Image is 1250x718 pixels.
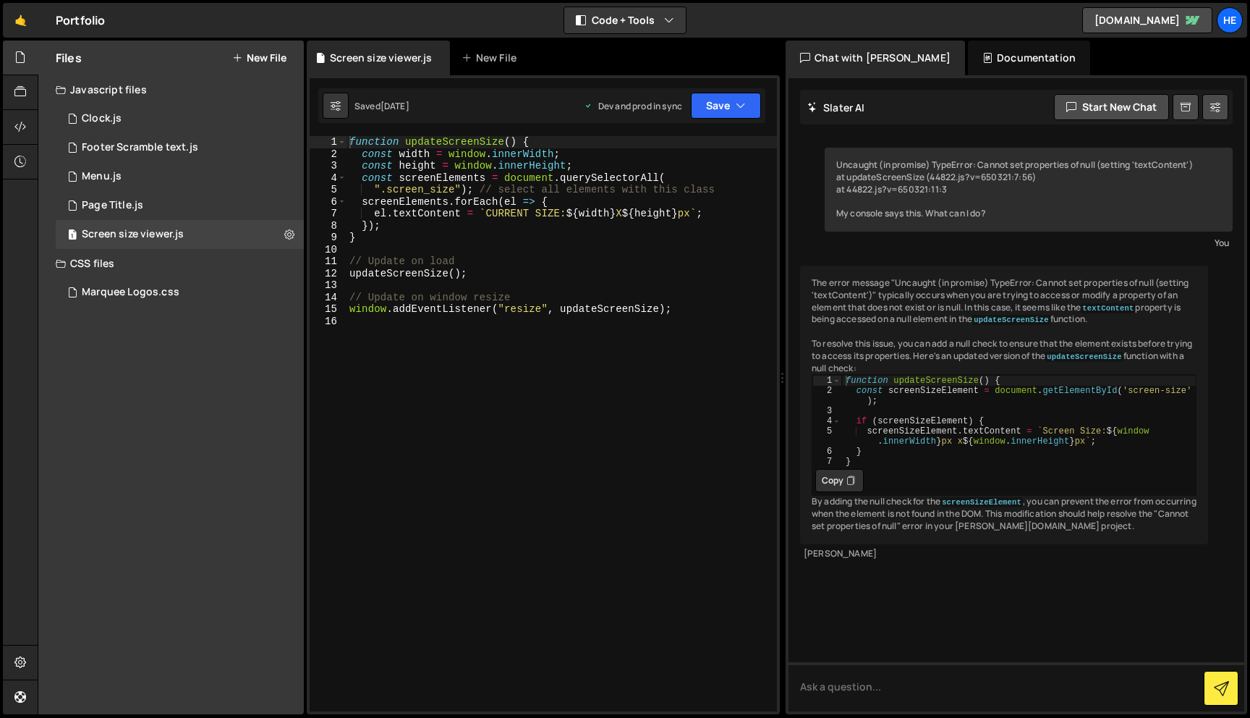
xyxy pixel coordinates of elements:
div: 16487/44822.js [56,220,304,249]
span: 1 [68,230,77,242]
div: 16487/44817.js [56,133,304,162]
div: Marquee Logos.css [82,286,179,299]
div: Clock.js [82,112,122,125]
div: Page Title.js [82,199,143,212]
div: 16487/44685.js [56,191,304,220]
div: 8 [310,220,346,232]
a: [DOMAIN_NAME] [1082,7,1212,33]
div: Chat with [PERSON_NAME] [786,41,965,75]
div: 6 [310,196,346,208]
div: 12 [310,268,346,280]
code: updateScreenSize [972,315,1050,325]
button: Code + Tools [564,7,686,33]
button: Save [691,93,761,119]
div: Dev and prod in sync [584,100,682,112]
div: 7 [310,208,346,220]
div: 2 [310,148,346,161]
div: Javascript files [38,75,304,104]
div: Saved [354,100,409,112]
div: 16 [310,316,346,328]
code: updateScreenSize [1045,352,1123,362]
h2: Slater AI [807,101,865,114]
div: 14 [310,292,346,304]
div: 5 [813,426,841,447]
div: 4 [310,172,346,185]
div: Portfolio [56,12,105,29]
button: New File [232,52,286,64]
div: 7 [813,457,841,467]
a: He [1217,7,1243,33]
code: screenSizeElement [940,497,1023,507]
div: 15 [310,303,346,316]
div: 13 [310,279,346,292]
div: Footer Scramble text.js [82,141,198,154]
div: Screen size viewer.js [82,228,184,241]
div: 3 [310,160,346,172]
button: Start new chat [1054,94,1169,120]
div: CSS files [38,249,304,278]
h2: Files [56,50,82,66]
div: 6 [813,447,841,457]
div: [DATE] [380,100,409,112]
div: The error message "Uncaught (in promise) TypeError: Cannot set properties of null (setting 'textC... [800,266,1208,544]
div: 9 [310,232,346,244]
div: Uncaught (in promise) TypeError: Cannot set properties of null (setting 'textContent') at updateS... [825,148,1233,232]
div: 2 [813,386,841,406]
div: New File [462,51,522,65]
div: 1 [813,376,841,386]
div: Menu.js [82,170,122,183]
div: [PERSON_NAME] [804,548,1204,560]
div: Documentation [968,41,1090,75]
div: 4 [813,416,841,426]
div: 10 [310,244,346,256]
div: 3 [813,406,841,416]
div: Screen size viewer.js [330,51,432,65]
div: 5 [310,184,346,196]
div: 16487/44689.js [56,104,304,133]
div: 11 [310,255,346,268]
div: 1 [310,136,346,148]
div: You [828,235,1229,250]
div: 16487/44688.css [56,278,304,307]
button: Copy [815,469,864,492]
a: 🤙 [3,3,38,38]
code: textContent [1081,303,1135,313]
div: 16487/44687.js [56,162,304,191]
